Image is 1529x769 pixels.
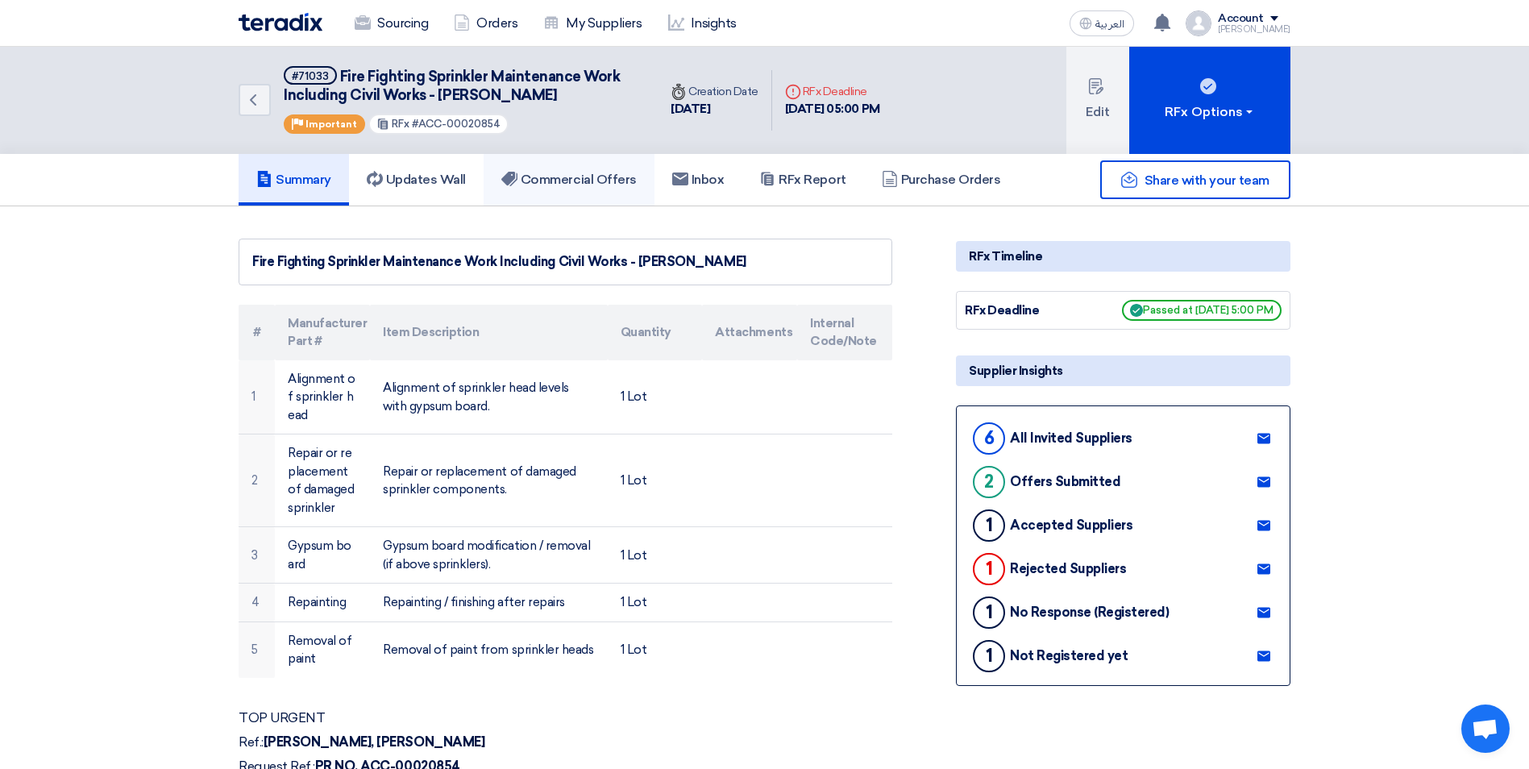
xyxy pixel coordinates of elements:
td: 1 Lot [608,360,703,434]
a: RFx Report [742,154,863,206]
span: #ACC-00020854 [412,118,501,130]
div: Rejected Suppliers [1010,561,1126,576]
td: Alignment of sprinkler head levels with gypsum board. [370,360,607,434]
div: No Response (Registered) [1010,605,1169,620]
td: 1 Lot [608,527,703,584]
span: RFx [392,118,409,130]
td: 5 [239,621,275,678]
th: Item Description [370,305,607,360]
td: Gypsum board modification / removal (if above sprinklers). [370,527,607,584]
div: Account [1218,12,1264,26]
a: Sourcing [342,6,441,41]
td: 1 Lot [608,584,703,622]
td: Repair or replacement of damaged sprinkler [275,434,370,527]
a: Open chat [1461,705,1510,753]
a: Insights [655,6,750,41]
div: Supplier Insights [956,355,1290,386]
th: Quantity [608,305,703,360]
div: Not Registered yet [1010,648,1128,663]
div: [DATE] [671,100,758,118]
h5: Purchase Orders [882,172,1001,188]
p: Ref.: [239,734,892,750]
a: My Suppliers [530,6,654,41]
td: Alignment of sprinkler head [275,360,370,434]
h5: Commercial Offers [501,172,637,188]
a: Updates Wall [349,154,484,206]
td: Repainting / finishing after repairs [370,584,607,622]
div: Fire Fighting Sprinkler Maintenance Work Including Civil Works - [PERSON_NAME] [252,252,879,272]
div: 2 [973,466,1005,498]
h5: Inbox [672,172,725,188]
img: profile_test.png [1186,10,1211,36]
a: Commercial Offers [484,154,654,206]
button: RFx Options [1129,47,1290,154]
div: 1 [973,640,1005,672]
span: العربية [1095,19,1124,30]
p: TOP URGENT [239,710,892,726]
td: 1 Lot [608,621,703,678]
div: 6 [973,422,1005,455]
div: Offers Submitted [1010,474,1120,489]
button: Edit [1066,47,1129,154]
h5: Updates Wall [367,172,466,188]
div: 1 [973,596,1005,629]
div: 1 [973,509,1005,542]
div: Accepted Suppliers [1010,518,1132,533]
div: #71033 [292,71,329,81]
div: RFx Deadline [785,83,880,100]
td: 1 [239,360,275,434]
div: [PERSON_NAME] [1218,25,1290,34]
th: Manufacturer Part # [275,305,370,360]
div: [DATE] 05:00 PM [785,100,880,118]
button: العربية [1070,10,1134,36]
td: 2 [239,434,275,527]
span: Fire Fighting Sprinkler Maintenance Work Including Civil Works - [PERSON_NAME] [284,68,620,104]
th: Internal Code/Note [797,305,892,360]
div: RFx Options [1165,102,1256,122]
td: Gypsum board [275,527,370,584]
a: Inbox [654,154,742,206]
a: Summary [239,154,349,206]
h5: Summary [256,172,331,188]
span: Share with your team [1145,173,1269,188]
div: RFx Timeline [956,241,1290,272]
strong: [PERSON_NAME], [PERSON_NAME] [264,734,485,750]
th: Attachments [702,305,797,360]
div: 1 [973,553,1005,585]
div: Creation Date [671,83,758,100]
td: Removal of paint from sprinkler heads [370,621,607,678]
div: All Invited Suppliers [1010,430,1132,446]
td: 4 [239,584,275,622]
th: # [239,305,275,360]
span: Important [305,118,357,130]
h5: Fire Fighting Sprinkler Maintenance Work Including Civil Works - Aziz Mall Jeddah [284,66,638,106]
h5: RFx Report [759,172,846,188]
td: Repair or replacement of damaged sprinkler components. [370,434,607,527]
td: 1 Lot [608,434,703,527]
td: 3 [239,527,275,584]
div: RFx Deadline [965,301,1086,320]
a: Orders [441,6,530,41]
span: Passed at [DATE] 5:00 PM [1122,300,1282,321]
td: Removal of paint [275,621,370,678]
a: Purchase Orders [864,154,1019,206]
td: Repainting [275,584,370,622]
img: Teradix logo [239,13,322,31]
